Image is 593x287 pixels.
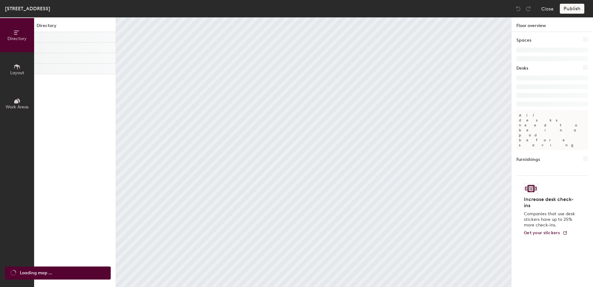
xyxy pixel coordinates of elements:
[524,196,577,209] h4: Increase desk check-ins
[524,211,577,228] p: Companies that use desk stickers have up to 25% more check-ins.
[511,17,593,32] h1: Floor overview
[5,5,50,12] div: [STREET_ADDRESS]
[10,70,24,75] span: Layout
[6,104,29,110] span: Work Areas
[541,4,554,14] button: Close
[20,270,52,276] span: Loading map ...
[116,17,511,287] canvas: Map
[34,22,116,32] h1: Directory
[516,110,588,150] p: All desks need to be in a pod before saving
[524,230,560,235] span: Get your stickers
[525,6,531,12] img: Redo
[7,36,27,41] span: Directory
[516,156,540,163] h1: Furnishings
[524,230,568,236] a: Get your stickers
[516,65,528,72] h1: Desks
[515,6,521,12] img: Undo
[524,183,538,194] img: Sticker logo
[516,37,531,44] h1: Spaces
